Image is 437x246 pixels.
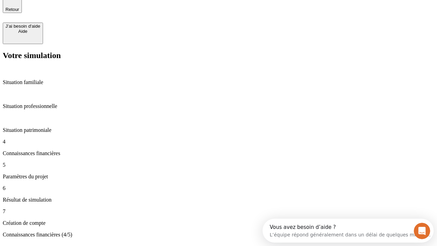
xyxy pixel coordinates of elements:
p: Paramètres du projet [3,174,434,180]
span: Retour [5,7,19,12]
div: Vous avez besoin d’aide ? [7,6,168,11]
p: Situation familiale [3,79,434,85]
div: Ouvrir le Messenger Intercom [3,3,188,22]
p: Connaissances financières [3,150,434,156]
p: Création de compte [3,220,434,226]
div: Aide [5,29,40,34]
p: Connaissances financières (4/5) [3,232,434,238]
p: Situation patrimoniale [3,127,434,133]
iframe: Intercom live chat discovery launcher [263,219,434,243]
div: L’équipe répond généralement dans un délai de quelques minutes. [7,11,168,18]
p: 7 [3,208,434,215]
p: 5 [3,162,434,168]
div: J’ai besoin d'aide [5,24,40,29]
button: J’ai besoin d'aideAide [3,23,43,44]
iframe: Intercom live chat [414,223,430,239]
p: Résultat de simulation [3,197,434,203]
p: Situation professionnelle [3,103,434,109]
p: 4 [3,139,434,145]
h2: Votre simulation [3,51,434,60]
p: 6 [3,185,434,191]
